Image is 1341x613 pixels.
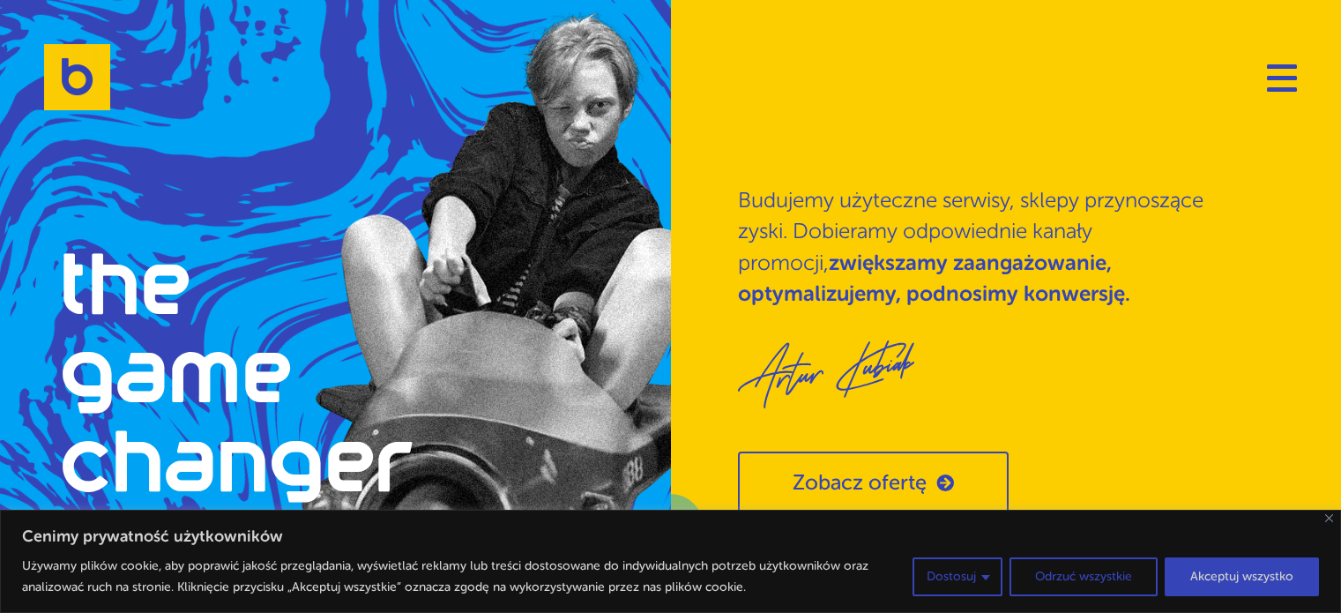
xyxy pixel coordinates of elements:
p: Budujemy użyteczne serwisy, sklepy przynoszące zyski. Dobieramy odpowiednie kanały promocji, [738,185,1248,310]
button: Akceptuj wszystko [1165,557,1319,596]
p: Używamy plików cookie, aby poprawić jakość przeglądania, wyświetlać reklamy lub treści dostosowan... [22,556,899,598]
strong: zwiększamy zaangażowanie, optymalizujemy, podnosimy konwersję. [738,250,1130,306]
p: Cenimy prywatność użytkowników [22,526,1319,547]
button: Dostosuj [913,557,1002,596]
button: Blisko [1325,514,1333,522]
button: Navigation [1267,64,1297,92]
h1: the game changer [60,244,414,511]
button: Odrzuć wszystkie [1009,557,1158,596]
img: Brandoo Group [44,44,110,110]
span: Zobacz ofertę [793,471,927,495]
a: Zobacz ofertę [738,452,1009,514]
img: Close [1325,514,1333,522]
